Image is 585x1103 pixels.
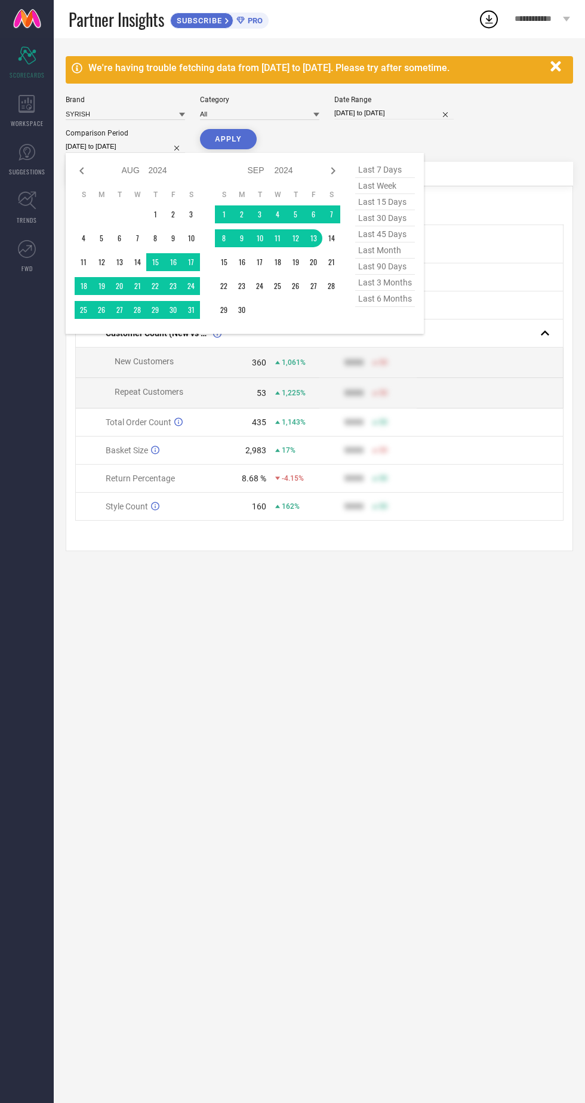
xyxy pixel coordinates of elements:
[164,253,182,271] td: Fri Aug 16 2024
[146,277,164,295] td: Thu Aug 22 2024
[110,253,128,271] td: Tue Aug 13 2024
[269,190,287,199] th: Wednesday
[164,205,182,223] td: Fri Aug 02 2024
[200,129,257,149] button: APPLY
[282,358,306,367] span: 1,061%
[304,277,322,295] td: Fri Sep 27 2024
[282,474,304,483] span: -4.15%
[128,253,146,271] td: Wed Aug 14 2024
[170,10,269,29] a: SUBSCRIBEPRO
[355,162,415,178] span: last 7 days
[379,389,387,397] span: 50
[245,16,263,25] span: PRO
[182,301,200,319] td: Sat Aug 31 2024
[355,226,415,242] span: last 45 days
[251,205,269,223] td: Tue Sep 03 2024
[269,205,287,223] td: Wed Sep 04 2024
[215,301,233,319] td: Sun Sep 29 2024
[282,418,306,426] span: 1,143%
[110,301,128,319] td: Tue Aug 27 2024
[322,253,340,271] td: Sat Sep 21 2024
[304,205,322,223] td: Fri Sep 06 2024
[282,389,306,397] span: 1,225%
[287,229,304,247] td: Thu Sep 12 2024
[251,277,269,295] td: Tue Sep 24 2024
[75,190,93,199] th: Sunday
[9,167,45,176] span: SUGGESTIONS
[334,107,454,119] input: Select date range
[233,253,251,271] td: Mon Sep 16 2024
[355,178,415,194] span: last week
[200,96,319,104] div: Category
[344,417,364,427] div: 9999
[75,229,93,247] td: Sun Aug 04 2024
[11,119,44,128] span: WORKSPACE
[75,164,89,178] div: Previous month
[379,358,387,367] span: 50
[287,253,304,271] td: Thu Sep 19 2024
[282,502,300,511] span: 162%
[242,474,266,483] div: 8.68 %
[355,291,415,307] span: last 6 months
[269,229,287,247] td: Wed Sep 11 2024
[182,229,200,247] td: Sat Aug 10 2024
[164,190,182,199] th: Friday
[66,96,185,104] div: Brand
[215,205,233,223] td: Sun Sep 01 2024
[146,253,164,271] td: Thu Aug 15 2024
[344,474,364,483] div: 9999
[69,7,164,32] span: Partner Insights
[251,253,269,271] td: Tue Sep 17 2024
[287,190,304,199] th: Thursday
[322,190,340,199] th: Saturday
[355,275,415,291] span: last 3 months
[233,301,251,319] td: Mon Sep 30 2024
[287,205,304,223] td: Thu Sep 05 2024
[355,259,415,275] span: last 90 days
[334,96,454,104] div: Date Range
[110,190,128,199] th: Tuesday
[110,229,128,247] td: Tue Aug 06 2024
[379,418,387,426] span: 50
[164,277,182,295] td: Fri Aug 23 2024
[75,253,93,271] td: Sun Aug 11 2024
[115,357,174,366] span: New Customers
[215,277,233,295] td: Sun Sep 22 2024
[66,140,185,153] input: Select comparison period
[379,502,387,511] span: 50
[146,229,164,247] td: Thu Aug 08 2024
[304,190,322,199] th: Friday
[106,417,171,427] span: Total Order Count
[75,301,93,319] td: Sun Aug 25 2024
[252,358,266,367] div: 360
[75,277,93,295] td: Sun Aug 18 2024
[245,445,266,455] div: 2,983
[215,253,233,271] td: Sun Sep 15 2024
[379,446,387,454] span: 50
[93,301,110,319] td: Mon Aug 26 2024
[233,205,251,223] td: Mon Sep 02 2024
[233,229,251,247] td: Mon Sep 09 2024
[252,417,266,427] div: 435
[164,301,182,319] td: Fri Aug 30 2024
[322,205,340,223] td: Sat Sep 07 2024
[182,277,200,295] td: Sat Aug 24 2024
[304,229,322,247] td: Fri Sep 13 2024
[355,242,415,259] span: last month
[478,8,500,30] div: Open download list
[146,301,164,319] td: Thu Aug 29 2024
[251,229,269,247] td: Tue Sep 10 2024
[21,264,33,273] span: FWD
[146,190,164,199] th: Thursday
[257,388,266,398] div: 53
[171,16,225,25] span: SUBSCRIBE
[233,277,251,295] td: Mon Sep 23 2024
[66,129,185,137] div: Comparison Period
[355,210,415,226] span: last 30 days
[128,301,146,319] td: Wed Aug 28 2024
[344,358,364,367] div: 9999
[110,277,128,295] td: Tue Aug 20 2024
[128,229,146,247] td: Wed Aug 07 2024
[251,190,269,199] th: Tuesday
[17,216,37,225] span: TRENDS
